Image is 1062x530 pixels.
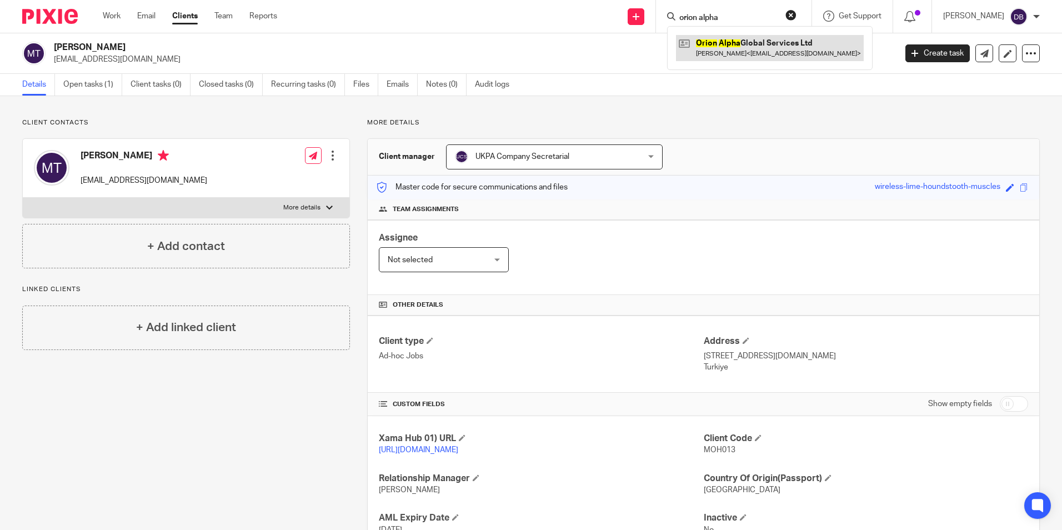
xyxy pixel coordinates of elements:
[63,74,122,96] a: Open tasks (1)
[379,433,703,444] h4: Xama Hub 01) URL
[367,118,1040,127] p: More details
[704,362,1028,373] p: Turkiye
[393,205,459,214] span: Team assignments
[704,351,1028,362] p: [STREET_ADDRESS][DOMAIN_NAME]
[136,319,236,336] h4: + Add linked client
[455,150,468,163] img: svg%3E
[426,74,467,96] a: Notes (0)
[147,238,225,255] h4: + Add contact
[353,74,378,96] a: Files
[475,74,518,96] a: Audit logs
[172,11,198,22] a: Clients
[704,446,735,454] span: MOH013
[1010,8,1028,26] img: svg%3E
[379,336,703,347] h4: Client type
[54,42,722,53] h2: [PERSON_NAME]
[379,512,703,524] h4: AML Expiry Date
[54,54,889,65] p: [EMAIL_ADDRESS][DOMAIN_NAME]
[704,433,1028,444] h4: Client Code
[379,486,440,494] span: [PERSON_NAME]
[475,153,569,161] span: UKPA Company Secretarial
[379,233,418,242] span: Assignee
[387,74,418,96] a: Emails
[137,11,156,22] a: Email
[22,285,350,294] p: Linked clients
[704,512,1028,524] h4: Inactive
[704,473,1028,484] h4: Country Of Origin(Passport)
[905,44,970,62] a: Create task
[704,486,780,494] span: [GEOGRAPHIC_DATA]
[249,11,277,22] a: Reports
[81,150,207,164] h4: [PERSON_NAME]
[388,256,433,264] span: Not selected
[379,400,703,409] h4: CUSTOM FIELDS
[271,74,345,96] a: Recurring tasks (0)
[379,473,703,484] h4: Relationship Manager
[839,12,881,20] span: Get Support
[103,11,121,22] a: Work
[131,74,191,96] a: Client tasks (0)
[678,13,778,23] input: Search
[22,42,46,65] img: svg%3E
[22,74,55,96] a: Details
[379,446,458,454] a: [URL][DOMAIN_NAME]
[376,182,568,193] p: Master code for secure communications and files
[704,336,1028,347] h4: Address
[158,150,169,161] i: Primary
[34,150,69,186] img: svg%3E
[22,118,350,127] p: Client contacts
[22,9,78,24] img: Pixie
[214,11,233,22] a: Team
[379,351,703,362] p: Ad-hoc Jobs
[379,151,435,162] h3: Client manager
[928,398,992,409] label: Show empty fields
[393,301,443,309] span: Other details
[943,11,1004,22] p: [PERSON_NAME]
[283,203,320,212] p: More details
[785,9,796,21] button: Clear
[875,181,1000,194] div: wireless-lime-houndstooth-muscles
[81,175,207,186] p: [EMAIL_ADDRESS][DOMAIN_NAME]
[199,74,263,96] a: Closed tasks (0)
